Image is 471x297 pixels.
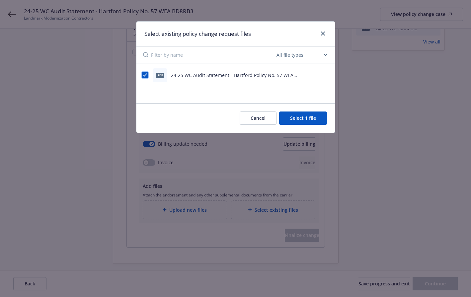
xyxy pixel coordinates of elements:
[151,46,275,63] input: Filter by name
[240,111,276,125] button: Cancel
[324,72,330,79] button: preview file
[319,30,327,37] a: close
[143,52,148,57] svg: Search
[313,72,318,79] button: download file
[171,72,297,85] span: 24-25 WC Audit Statement - Hartford Policy No. 57 WEA BD8RB3.pdf
[144,30,251,38] h1: Select existing policy change request files
[156,73,164,78] span: pdf
[279,111,327,125] button: Select 1 file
